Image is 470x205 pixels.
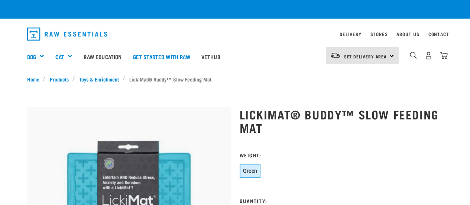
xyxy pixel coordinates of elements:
a: Cat [55,52,64,61]
img: user.png [425,52,432,60]
a: About Us [396,33,419,35]
a: Products [46,75,72,83]
span: Set Delivery Area [344,55,387,58]
a: Raw Education [78,42,127,71]
img: home-icon-1@2x.png [410,52,417,59]
h3: Weight: [240,152,443,158]
img: Raw Essentials Logo [27,28,107,41]
a: Contact [428,33,449,35]
nav: dropdown navigation [21,25,449,44]
span: Green [243,168,257,174]
button: Green [240,164,261,178]
a: Delivery [340,33,361,35]
h1: LickiMat® Buddy™ Slow Feeding Mat [240,108,443,134]
a: Get started with Raw [127,42,196,71]
img: home-icon@2x.png [440,52,448,60]
a: Stores [370,33,388,35]
a: Vethub [196,42,226,71]
a: Dog [27,52,36,61]
nav: breadcrumbs [27,75,443,83]
img: van-moving.png [330,52,340,59]
a: Toys & Enrichment [75,75,123,83]
h3: Quantity: [240,198,443,204]
a: Home [27,75,43,83]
